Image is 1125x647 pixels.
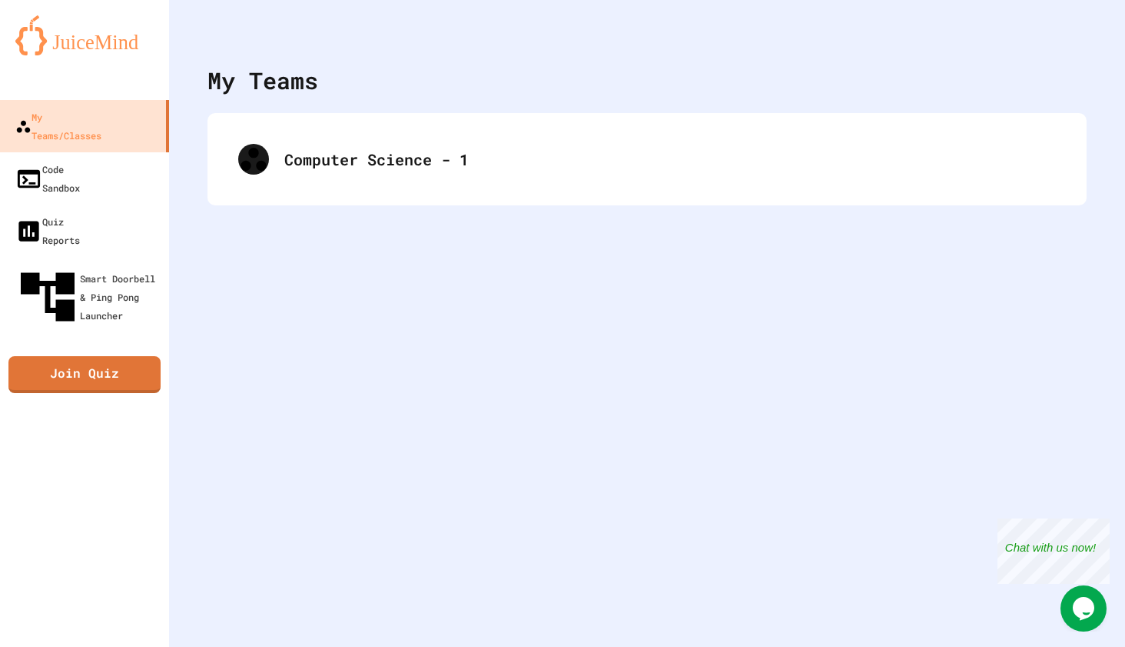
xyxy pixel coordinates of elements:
div: My Teams/Classes [15,108,101,145]
div: Computer Science - 1 [284,148,1056,171]
div: Code Sandbox [15,160,80,197]
img: logo-orange.svg [15,15,154,55]
div: Computer Science - 1 [223,128,1071,190]
iframe: chat widget [1060,585,1110,632]
a: Join Quiz [8,356,161,393]
div: Quiz Reports [15,212,80,249]
iframe: chat widget [997,519,1110,584]
div: Smart Doorbell & Ping Pong Launcher [15,265,163,329]
div: My Teams [207,63,318,98]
